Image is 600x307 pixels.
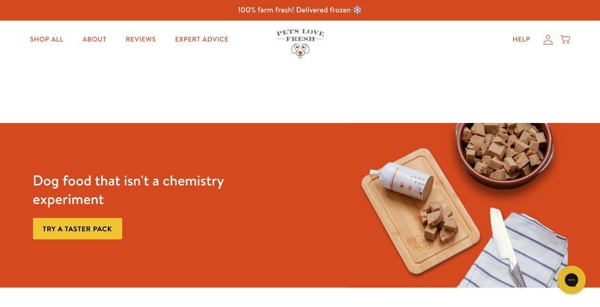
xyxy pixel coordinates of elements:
h3: Dog food that isn't a chemistry experiment [33,171,251,208]
iframe: Gorgias live chat messenger [552,262,590,297]
img: Fussy [349,123,567,287]
a: Expert Advice [168,30,236,49]
a: Try a taster pack [33,218,122,239]
a: Reviews [118,30,163,49]
a: Shop All [22,30,71,49]
a: About [75,30,114,49]
img: Pets Love Fresh [276,29,324,58]
a: Help [505,30,537,49]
